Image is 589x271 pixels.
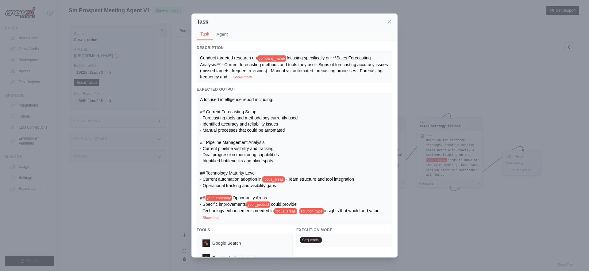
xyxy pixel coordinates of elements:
[206,195,232,201] span: your_company
[262,176,285,183] span: focus_areas
[233,75,252,80] button: Show more
[300,237,322,243] span: Sequential
[200,195,267,207] span: Opportunity Areas - Specific improvements
[200,55,257,60] span: Conduct targeted research on
[197,45,392,50] h3: Description
[558,242,589,271] iframe: Chat Widget
[197,228,293,232] h3: Tools
[298,208,299,213] span: -
[200,55,389,80] div: ...
[197,87,392,92] h3: Expected Output
[299,208,324,214] span: solution_type
[212,240,241,246] span: Google Search
[296,228,392,232] h3: Execution Mode
[274,208,297,214] span: focus_areas
[200,202,297,213] span: could provide - Technology enhancements needed in
[200,97,298,182] span: A focused intelligence report including: ## Current Forecasting Setup - Forecasting tools and met...
[213,28,232,40] button: Agent
[212,255,254,261] span: Read website content
[246,201,270,208] span: your_product
[200,55,388,79] span: focusing specifically on: **Sales Forecasting Analysis:** - Current forecasting methods and tools...
[257,55,286,62] span: company_name
[197,28,213,40] button: Task
[202,215,219,220] button: Show less
[200,177,354,200] span: - Team structure and tool integration - Operational tracking and visibility gaps ##
[324,208,379,213] span: insights that would add value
